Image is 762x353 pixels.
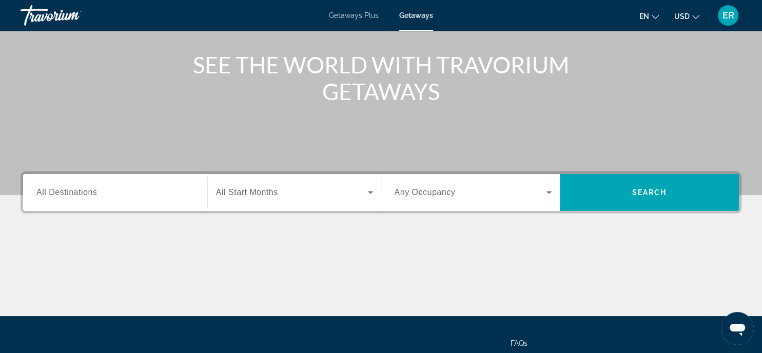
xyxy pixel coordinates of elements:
h1: SEE THE WORLD WITH TRAVORIUM GETAWAYS [189,51,574,105]
span: All Start Months [216,188,278,197]
span: Search [632,188,667,197]
div: Search widget [23,174,739,211]
span: USD [674,12,690,21]
span: Any Occupancy [395,188,456,197]
span: ER [722,10,734,21]
a: Getaways Plus [329,11,379,19]
a: Travorium [21,2,123,29]
a: FAQs [511,339,527,347]
a: Getaways [399,11,433,19]
button: Change language [639,9,659,24]
span: en [639,12,649,21]
iframe: Button to launch messaging window [721,312,754,345]
button: Change currency [674,9,699,24]
button: User Menu [715,5,741,26]
button: Search [560,174,739,211]
input: Select destination [36,187,194,199]
span: All Destinations [36,188,97,197]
